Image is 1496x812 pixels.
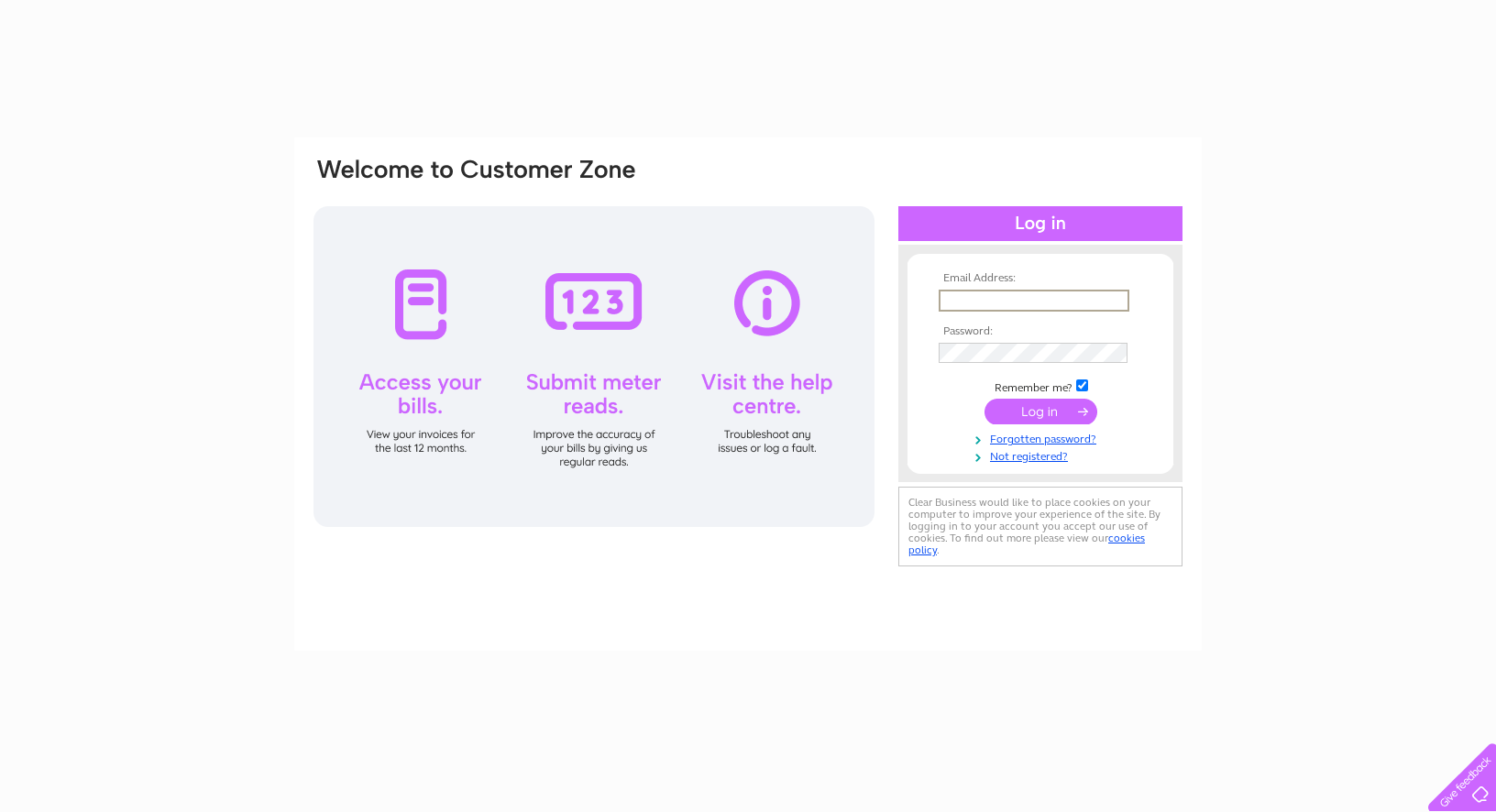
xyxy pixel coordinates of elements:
input: Submit [984,399,1097,424]
a: Forgotten password? [939,429,1147,446]
a: cookies policy [908,532,1145,556]
th: Password: [934,325,1147,338]
th: Email Address: [934,272,1147,285]
td: Remember me? [934,377,1147,395]
div: Clear Business would like to place cookies on your computer to improve your experience of the sit... [898,487,1182,566]
a: Not registered? [939,446,1147,464]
